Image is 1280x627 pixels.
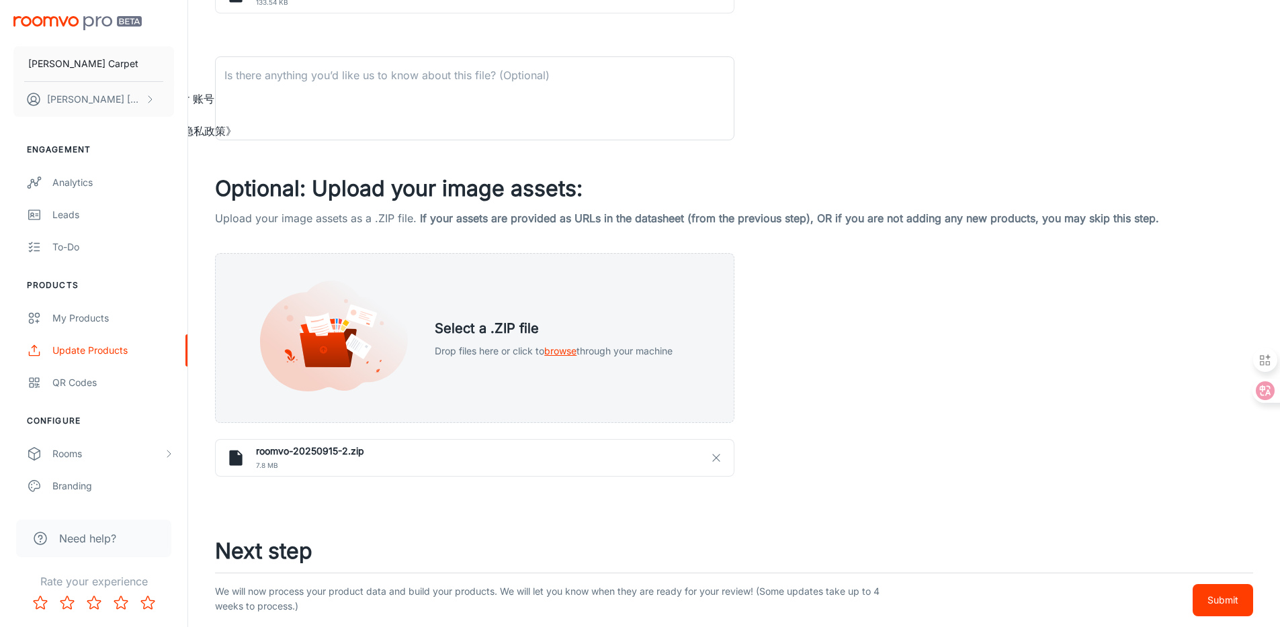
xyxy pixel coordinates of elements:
img: Roomvo PRO Beta [13,16,142,30]
button: Submit [1193,584,1253,616]
div: Rooms [52,446,163,461]
div: Select a .ZIP fileDrop files here or click tobrowsethrough your machine [215,253,734,423]
div: QR Codes [52,375,174,390]
button: Rate 2 star [54,589,81,616]
span: Need help? [59,530,116,546]
div: To-do [52,240,174,254]
h5: Select a .ZIP file [435,318,673,338]
p: [PERSON_NAME] [PERSON_NAME] [47,92,142,107]
button: Rate 5 star [134,589,161,616]
button: [PERSON_NAME] [PERSON_NAME] [13,82,174,117]
h6: roomvo-20250915-2.zip [256,444,723,459]
span: If your assets are provided as URLs in the datasheet (from the previous step), OR if you are not ... [420,211,1159,225]
button: Rate 3 star [81,589,108,616]
button: Rate 4 star [108,589,134,616]
button: [PERSON_NAME] Carpet [13,46,174,81]
p: Drop files here or click to through your machine [435,344,673,358]
span: browse [544,345,577,356]
h3: Next step [215,535,1253,567]
div: Branding [52,479,174,493]
p: We will now process your product data and build your products. We will let you know when they are... [215,584,890,616]
p: Submit [1207,593,1238,608]
div: Update Products [52,343,174,358]
span: 7.8 MB [256,459,723,472]
div: My Products [52,311,174,326]
h3: Optional: Upload your image assets: [215,173,1253,205]
span: 《隐私政策》 [172,124,237,138]
div: Leads [52,207,174,222]
button: Rate 1 star [27,589,54,616]
p: Upload your image assets as a .ZIP file. [215,210,1253,226]
p: [PERSON_NAME] Carpet [28,56,138,71]
p: Rate your experience [11,573,177,589]
div: Analytics [52,175,174,190]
